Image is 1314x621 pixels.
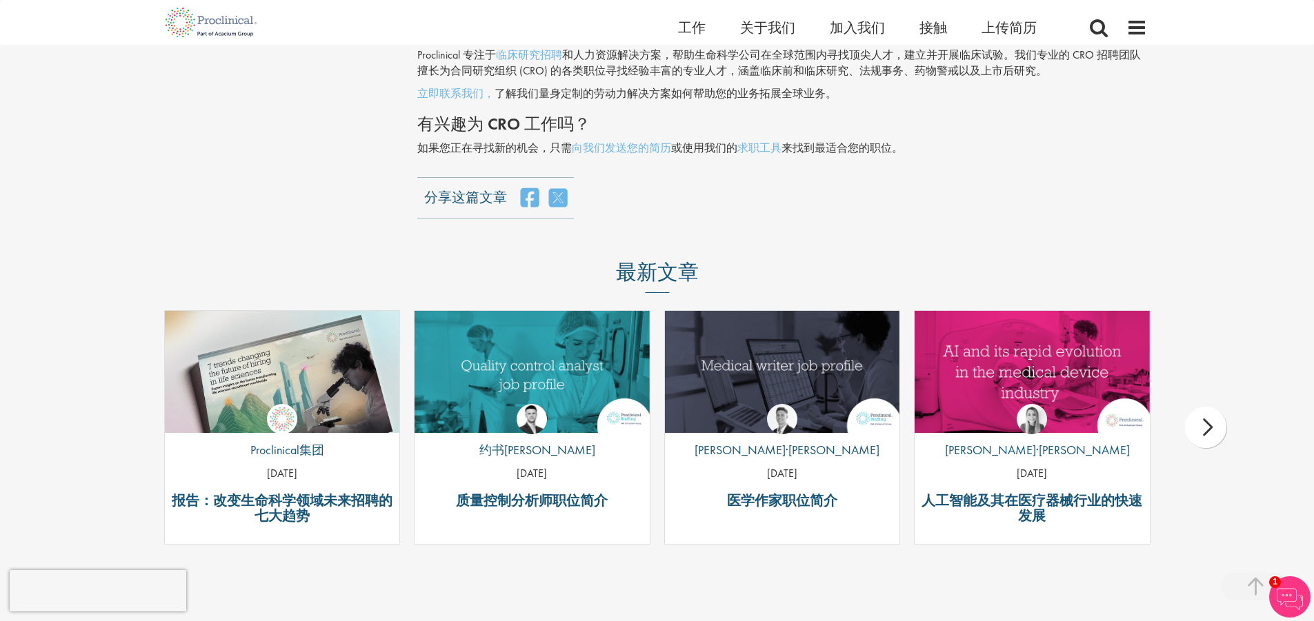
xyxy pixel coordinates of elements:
a: 人工智能及其在医疗器械行业的快速发展 [922,493,1143,523]
font: [PERSON_NAME]·[PERSON_NAME] [945,442,1130,458]
img: 乔治·沃森 [767,404,797,434]
font: [PERSON_NAME]·[PERSON_NAME] [695,442,879,458]
font: 医学作家职位简介 [727,491,837,509]
font: [DATE] [767,466,797,480]
font: 约书[PERSON_NAME] [479,442,595,458]
a: 链接到帖子 [665,311,900,433]
img: 质量控制分析师职位简介 [415,311,650,433]
a: 链接到帖子 [165,311,400,433]
img: 人工智能及其对医疗器械行业的影响 | Proclinical [915,311,1150,433]
font: 1 [1273,577,1277,587]
a: 乔治·沃森 [PERSON_NAME]·[PERSON_NAME] [684,404,879,466]
a: 在 Facebook 上分享 [521,187,539,208]
font: 或使用我们的 [671,141,737,155]
font: 和人力资源解决方案，帮助生命科学公司在全球范围内寻找顶尖人才，建立并开展临床试验。我们专业的 CRO 招聘团队擅长为合同研究组织 (CRO) 的各类职位寻找经验丰富的专业人才，涵盖临床前和临床研... [417,48,1141,78]
font: 分享这篇文章 [424,188,507,206]
img: 医学作家职位简介 [665,311,900,433]
a: 在推特上分享 [549,187,567,208]
a: 汉娜·伯克 [PERSON_NAME]·[PERSON_NAME] [935,404,1130,466]
a: 约书亚·戈登 约书[PERSON_NAME] [469,404,595,466]
a: 工作 [678,19,706,37]
a: 链接到帖子 [415,311,650,433]
font: [DATE] [517,466,547,480]
font: 人工智能及其在医疗器械行业的快速发展 [922,491,1142,525]
font: 质量控制分析师职位简介 [456,491,608,509]
a: 向我们发送您的简历 [572,141,671,155]
img: 约书亚·戈登 [517,404,547,434]
font: [DATE] [1017,466,1047,480]
img: 汉娜·伯克 [1017,404,1047,434]
font: 有兴趣为 CRO 工作吗？ [417,113,590,134]
img: Proclinical集团 [267,404,297,434]
font: [DATE] [267,466,297,480]
img: 聊天机器人 [1269,576,1311,618]
a: 求职工具 [737,141,782,155]
a: Proclinical集团 Proclinical集团 [240,404,324,466]
a: 接触 [919,19,947,37]
font: 来找到最适合您的职位。 [782,141,903,155]
font: 报告：改变生命科学领域未来招聘的七大趋势 [172,491,392,525]
font: 了解我们量身定制的劳动力解决方案如何帮助您的业务拓展全球业务 [495,86,826,101]
font: 如果您正在寻找新的机会，只需 [417,141,572,155]
a: 立即联系我们， [417,86,495,101]
a: 临床研究招聘 [496,48,562,62]
iframe: 验证码 [10,570,186,611]
font: Proclinical集团 [250,442,324,458]
a: 质量控制分析师职位简介 [421,493,643,508]
a: 链接到帖子 [915,311,1150,433]
a: 加入我们 [830,19,885,37]
a: 关于我们 [740,19,795,37]
img: Proclinical：2025年生命科学招聘趋势报告 [165,311,400,443]
a: 上传简历 [982,19,1037,37]
font: Proclinical 专注于 [417,48,496,62]
a: 医学作家职位简介 [672,493,893,508]
a: 报告：改变生命科学领域未来招聘的七大趋势 [172,493,393,523]
font: 最新文章 [616,257,699,285]
font: 。 [826,86,837,101]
